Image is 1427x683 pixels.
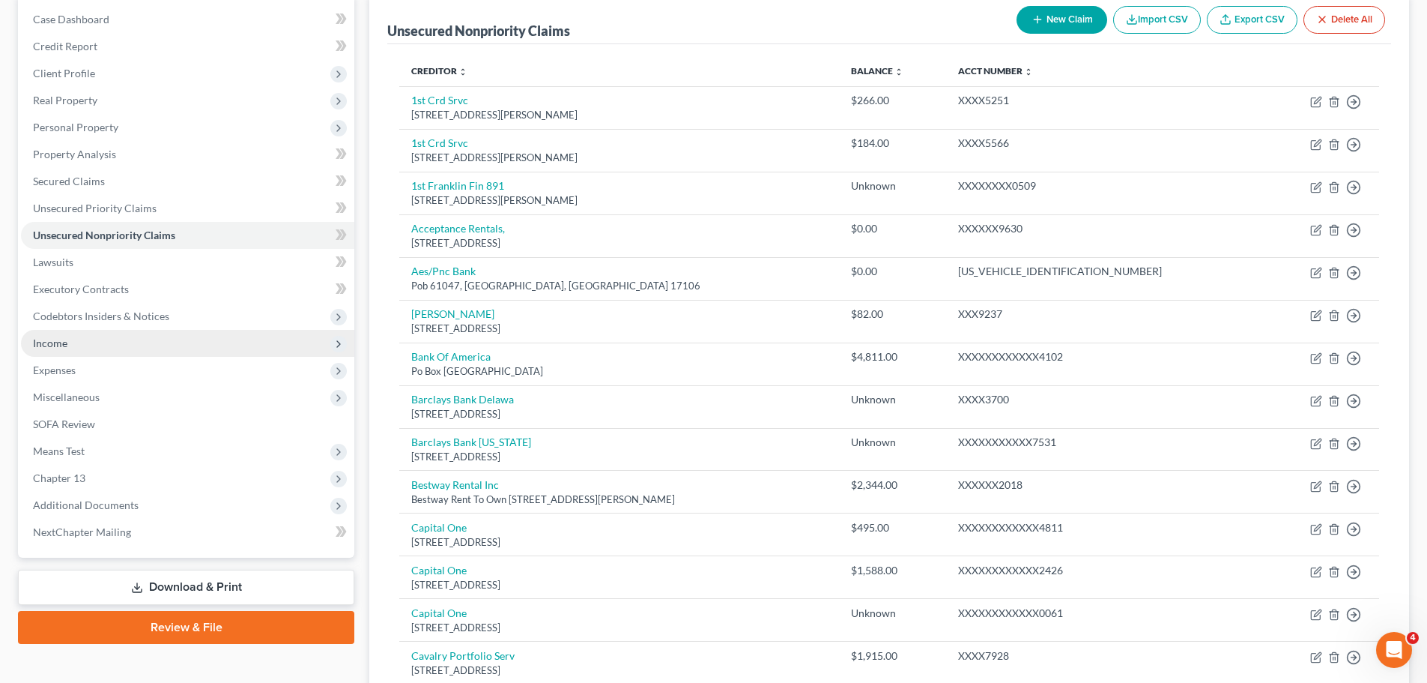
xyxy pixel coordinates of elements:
[1207,6,1297,34] a: Export CSV
[411,222,505,235] a: Acceptance Rentals,
[958,649,1254,664] div: XXXX7928
[33,94,97,106] span: Real Property
[958,349,1254,364] div: XXXXXXXXXXXX4102
[33,256,73,268] span: Lawsuits
[33,499,139,511] span: Additional Documents
[387,22,570,40] div: Unsecured Nonpriority Claims
[851,93,934,108] div: $266.00
[851,178,934,193] div: Unknown
[851,649,934,664] div: $1,915.00
[958,307,1254,322] div: XXX9237
[1303,6,1385,34] button: Delete All
[21,195,354,222] a: Unsecured Priority Claims
[411,364,827,379] div: Po Box [GEOGRAPHIC_DATA]
[21,6,354,33] a: Case Dashboard
[21,276,354,303] a: Executory Contracts
[411,265,476,277] a: Aes/Pnc Bank
[851,392,934,407] div: Unknown
[411,236,827,250] div: [STREET_ADDRESS]
[958,478,1254,493] div: XXXXXX2018
[851,435,934,450] div: Unknown
[33,40,97,52] span: Credit Report
[958,264,1254,279] div: [US_VEHICLE_IDENTIFICATION_NUMBER]
[33,283,129,295] span: Executory Contracts
[33,202,157,214] span: Unsecured Priority Claims
[21,222,354,249] a: Unsecured Nonpriority Claims
[21,168,354,195] a: Secured Claims
[411,136,468,149] a: 1st Crd Srvc
[958,435,1254,450] div: XXXXXXXXXXX7531
[411,193,827,208] div: [STREET_ADDRESS][PERSON_NAME]
[411,307,494,320] a: [PERSON_NAME]
[21,249,354,276] a: Lawsuits
[958,221,1254,236] div: XXXXXX9630
[958,563,1254,578] div: XXXXXXXXXXXX2426
[411,664,827,678] div: [STREET_ADDRESS]
[958,606,1254,621] div: XXXXXXXXXXXX0061
[411,521,467,534] a: Capital One
[1376,632,1412,668] iframe: Intercom live chat
[33,418,95,430] span: SOFA Review
[411,151,827,165] div: [STREET_ADDRESS][PERSON_NAME]
[1017,6,1107,34] button: New Claim
[33,13,109,25] span: Case Dashboard
[33,445,85,457] span: Means Test
[411,578,827,592] div: [STREET_ADDRESS]
[33,67,95,79] span: Client Profile
[33,391,100,403] span: Miscellaneous
[411,350,491,363] a: Bank Of America
[33,121,118,133] span: Personal Property
[1113,6,1201,34] button: Import CSV
[21,33,354,60] a: Credit Report
[958,93,1254,108] div: XXXX5251
[33,148,116,160] span: Property Analysis
[1407,632,1419,644] span: 4
[21,141,354,168] a: Property Analysis
[411,450,827,464] div: [STREET_ADDRESS]
[411,279,827,293] div: Pob 61047, [GEOGRAPHIC_DATA], [GEOGRAPHIC_DATA] 17106
[851,65,903,76] a: Balance unfold_more
[411,94,468,106] a: 1st Crd Srvc
[411,436,531,448] a: Barclays Bank [US_STATE]
[411,65,467,76] a: Creditor unfold_more
[1024,67,1033,76] i: unfold_more
[18,570,354,605] a: Download & Print
[958,136,1254,151] div: XXXX5566
[18,611,354,644] a: Review & File
[33,364,76,376] span: Expenses
[411,535,827,550] div: [STREET_ADDRESS]
[411,493,827,507] div: Bestway Rent To Own [STREET_ADDRESS][PERSON_NAME]
[851,349,934,364] div: $4,811.00
[21,411,354,438] a: SOFA Review
[851,307,934,322] div: $82.00
[21,519,354,546] a: NextChapter Mailing
[958,520,1254,535] div: XXXXXXXXXXXX4811
[411,564,467,577] a: Capital One
[851,606,934,621] div: Unknown
[411,322,827,336] div: [STREET_ADDRESS]
[851,264,934,279] div: $0.00
[851,520,934,535] div: $495.00
[411,621,827,635] div: [STREET_ADDRESS]
[458,67,467,76] i: unfold_more
[411,108,827,122] div: [STREET_ADDRESS][PERSON_NAME]
[411,649,515,662] a: Cavalry Portfolio Serv
[33,337,67,349] span: Income
[411,607,467,619] a: Capital One
[33,175,105,187] span: Secured Claims
[411,179,504,192] a: 1st Franklin Fin 891
[851,563,934,578] div: $1,588.00
[851,136,934,151] div: $184.00
[958,65,1033,76] a: Acct Number unfold_more
[894,67,903,76] i: unfold_more
[33,310,169,322] span: Codebtors Insiders & Notices
[411,393,514,406] a: Barclays Bank Delawa
[33,229,175,241] span: Unsecured Nonpriority Claims
[958,392,1254,407] div: XXXX3700
[851,221,934,236] div: $0.00
[411,478,499,491] a: Bestway Rental Inc
[33,472,85,484] span: Chapter 13
[958,178,1254,193] div: XXXXXXXX0509
[33,526,131,538] span: NextChapter Mailing
[851,478,934,493] div: $2,344.00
